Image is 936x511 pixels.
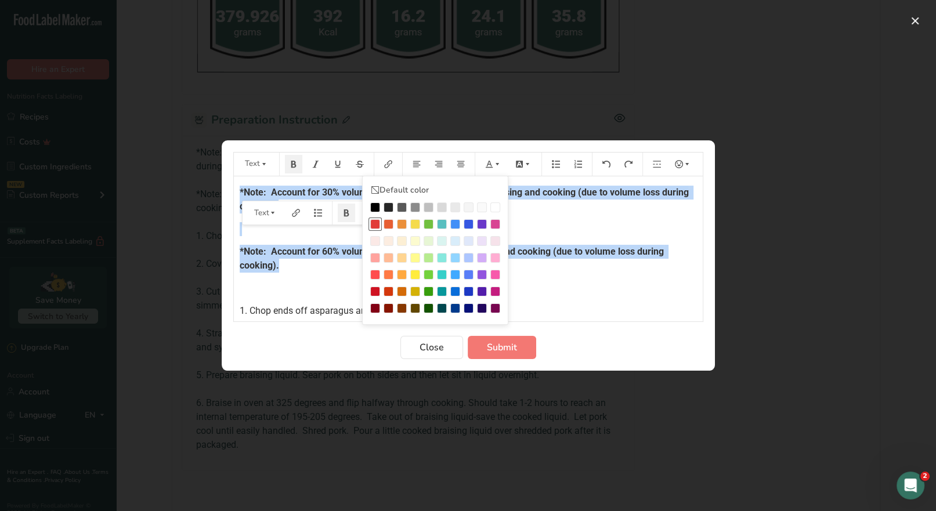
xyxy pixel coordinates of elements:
li: Default color [368,182,502,198]
button: Text [248,204,283,222]
button: Text [239,155,274,173]
span: *Note: Account for 30% volume loss to asparagus when purchasing and cooking (due to volume loss d... [240,187,691,212]
span: 1. Chop ends off asparagus and toss in olive oil, salt, & pepper. [240,305,496,316]
span: Close [420,340,444,354]
iframe: Intercom live chat [897,472,924,499]
button: Submit [468,336,536,359]
span: 2 [920,472,930,481]
button: Close [400,336,463,359]
span: Submit [487,340,517,354]
span: *Note: Account for 60% volume loss to pork when purchasing and cooking (due to volume loss during... [240,246,666,271]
